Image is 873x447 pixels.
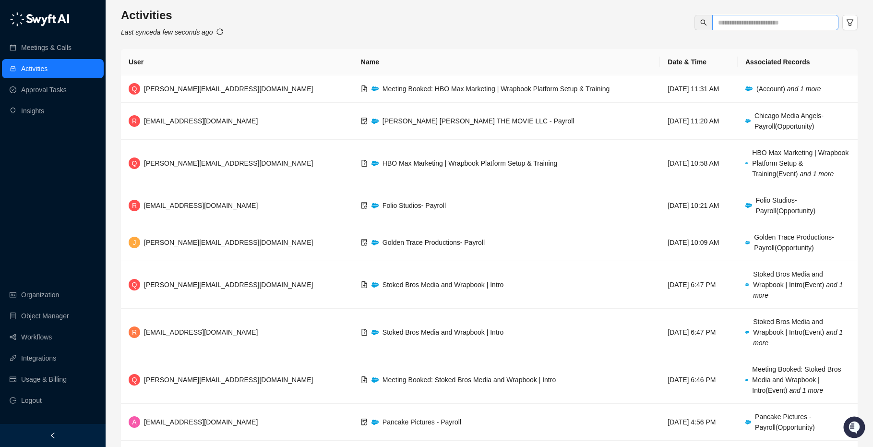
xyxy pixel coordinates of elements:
span: Meeting Booked: Stoked Bros Media and Wrapbook | Intro [383,376,556,384]
span: Q [132,84,137,94]
span: R [132,327,137,338]
img: salesforce-ChMvK6Xa.png [371,203,379,208]
div: 📚 [10,135,17,143]
span: [PERSON_NAME][EMAIL_ADDRESS][DOMAIN_NAME] [144,239,313,246]
div: We're available if you need us! [33,97,121,104]
span: [PERSON_NAME] [PERSON_NAME] THE MOVIE LLC - Payroll [383,117,574,125]
img: salesforce-ChMvK6Xa.png [371,86,379,92]
span: HBO Max Marketing | Wrapbook Platform Setup & Training ( Event ) [752,149,849,178]
th: User [121,49,353,75]
a: 📶Status [39,131,78,148]
span: Status [53,134,74,144]
span: [DATE] 11:20 AM [668,117,719,125]
span: ( Account ) [756,85,821,93]
span: J [133,237,136,248]
span: file-sync [361,118,368,124]
span: Q [132,279,137,290]
a: Activities [21,59,48,78]
span: [EMAIL_ADDRESS][DOMAIN_NAME] [144,202,258,209]
span: [DATE] 4:56 PM [668,418,716,426]
span: [EMAIL_ADDRESS][DOMAIN_NAME] [144,328,258,336]
img: salesforce-ChMvK6Xa.png [371,161,379,166]
a: Integrations [21,349,56,368]
span: Stoked Bros Media and Wrapbook | Intro ( Event ) [753,270,843,299]
span: Q [132,158,137,169]
span: [DATE] 10:21 AM [668,202,719,209]
span: file-sync [361,239,368,246]
span: [EMAIL_ADDRESS][DOMAIN_NAME] [144,117,258,125]
span: Meeting Booked: HBO Max Marketing | Wrapbook Platform Setup & Training [383,85,610,93]
span: logout [10,397,16,404]
img: salesforce-ChMvK6Xa.png [371,330,379,335]
span: search [700,19,707,26]
a: 📚Docs [6,131,39,148]
img: salesforce-ChMvK6Xa.png [745,203,752,208]
span: file-add [361,160,368,167]
span: [PERSON_NAME][EMAIL_ADDRESS][DOMAIN_NAME] [144,281,313,289]
a: Workflows [21,327,52,347]
h3: Activities [121,8,223,23]
img: salesforce-ChMvK6Xa.png [371,119,379,124]
span: filter [846,19,854,26]
span: Meeting Booked: Stoked Bros Media and Wrapbook | Intro ( Event ) [752,365,841,394]
a: Usage & Billing [21,370,67,389]
a: Meetings & Calls [21,38,72,57]
span: [PERSON_NAME][EMAIL_ADDRESS][DOMAIN_NAME] [144,159,313,167]
button: Start new chat [163,90,175,101]
p: Welcome 👋 [10,38,175,54]
span: [PERSON_NAME][EMAIL_ADDRESS][DOMAIN_NAME] [144,376,313,384]
span: sync [216,28,223,35]
span: HBO Max Marketing | Wrapbook Platform Setup & Training [383,159,557,167]
span: Q [132,375,137,385]
img: salesforce-ChMvK6Xa.png [745,283,749,286]
th: Associated Records [738,49,858,75]
img: salesforce-ChMvK6Xa.png [745,331,749,334]
h2: How can we help? [10,54,175,69]
img: salesforce-ChMvK6Xa.png [745,420,751,424]
span: [PERSON_NAME][EMAIL_ADDRESS][DOMAIN_NAME] [144,85,313,93]
span: [DATE] 10:09 AM [668,239,719,246]
span: R [132,116,137,126]
span: Pylon [96,158,116,165]
span: file-add [361,329,368,336]
img: salesforce-ChMvK6Xa.png [371,420,379,425]
span: Folio Studios- Payroll ( Opportunity ) [756,196,816,215]
img: logo-05li4sbe.png [10,12,70,26]
span: [DATE] 6:47 PM [668,281,716,289]
span: file-add [361,281,368,288]
img: salesforce-ChMvK6Xa.png [745,119,751,123]
span: [DATE] 6:47 PM [668,328,716,336]
i: and 1 more [787,85,821,93]
th: Name [353,49,660,75]
span: [DATE] 6:46 PM [668,376,716,384]
div: Start new chat [33,87,157,97]
span: A [132,417,136,427]
span: [DATE] 10:58 AM [668,159,719,167]
img: salesforce-ChMvK6Xa.png [745,86,753,92]
div: 📶 [43,135,51,143]
span: file-sync [361,202,368,209]
iframe: Open customer support [842,415,868,441]
span: Logout [21,391,42,410]
span: Golden Trace Productions- Payroll [383,239,485,246]
i: Last synced a few seconds ago [121,28,213,36]
img: salesforce-ChMvK6Xa.png [371,377,379,383]
span: [DATE] 11:31 AM [668,85,719,93]
img: salesforce-ChMvK6Xa.png [371,240,379,245]
th: Date & Time [660,49,738,75]
span: Folio Studios- Payroll [383,202,446,209]
span: file-sync [361,419,368,425]
span: Stoked Bros Media and Wrapbook | Intro [383,281,503,289]
span: Golden Trace Productions- Payroll ( Opportunity ) [754,233,834,252]
span: Chicago Media Angels- Payroll ( Opportunity ) [754,112,824,130]
a: Powered byPylon [68,157,116,165]
i: and 1 more [789,387,823,394]
span: file-add [361,85,368,92]
span: [EMAIL_ADDRESS][DOMAIN_NAME] [144,418,258,426]
i: and 1 more [800,170,834,178]
a: Approval Tasks [21,80,67,99]
img: Swyft AI [10,10,29,29]
img: 5124521997842_fc6d7dfcefe973c2e489_88.png [10,87,27,104]
a: Insights [21,101,44,121]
